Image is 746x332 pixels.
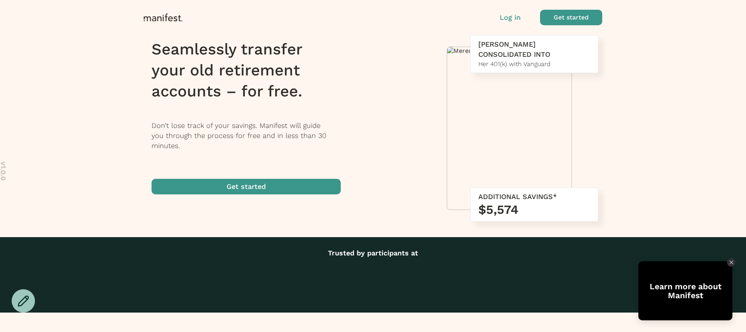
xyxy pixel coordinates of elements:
div: ADDITIONAL SAVINGS* [478,192,590,202]
button: Log in [500,12,521,23]
h3: $5,574 [478,202,590,217]
h1: Seamlessly transfer your old retirement accounts – for free. [152,39,351,102]
button: Get started [540,10,602,25]
button: Get started [152,179,341,194]
div: Her 401(k) with Vanguard [478,59,590,69]
img: Meredith [447,47,572,54]
div: [PERSON_NAME] CONSOLIDATED INTO [478,39,590,59]
p: Don’t lose track of your savings. Manifest will guide you through the process for free and in les... [152,121,351,151]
